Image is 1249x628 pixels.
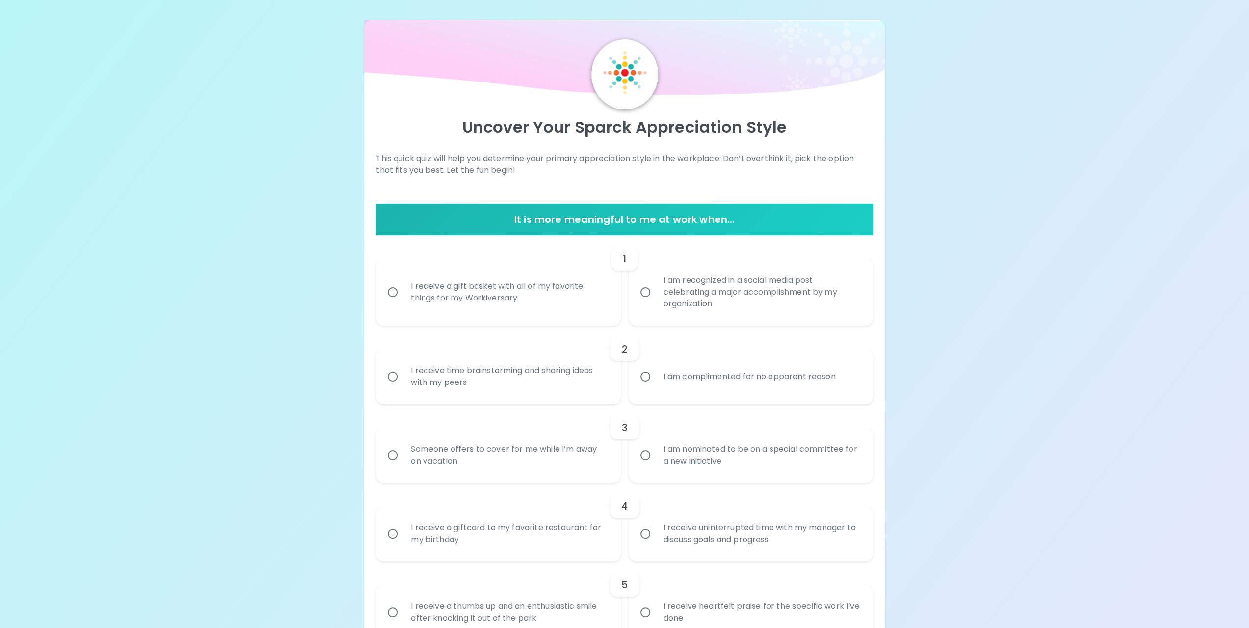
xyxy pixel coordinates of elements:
[403,269,615,316] div: I receive a gift basket with all of my favorite things for my Workiversary
[656,432,868,479] div: I am nominated to be on a special committee for a new initiative
[403,353,615,400] div: I receive time brainstorming and sharing ideas with my peers
[621,341,627,357] h6: 2
[656,359,844,394] div: I am complimented for no apparent reason
[376,235,873,326] div: choice-group-check
[656,510,868,557] div: I receive uninterrupted time with my manager to discuss goals and progress
[603,51,646,94] img: Sparck Logo
[403,432,615,479] div: Someone offers to cover for me while I’m away on vacation
[376,153,873,176] p: This quick quiz will help you determine your primary appreciation style in the workplace. Don’t o...
[403,510,615,557] div: I receive a giftcard to my favorite restaurant for my birthday
[621,420,627,436] h6: 3
[376,326,873,404] div: choice-group-check
[621,498,628,514] h6: 4
[376,404,873,483] div: choice-group-check
[656,263,868,322] div: I am recognized in a social media post celebrating a major accomplishment by my organization
[376,483,873,561] div: choice-group-check
[364,20,884,102] img: wave
[380,212,869,227] h6: It is more meaningful to me at work when...
[621,577,628,593] h6: 5
[376,117,873,137] p: Uncover Your Sparck Appreciation Style
[623,251,626,267] h6: 1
